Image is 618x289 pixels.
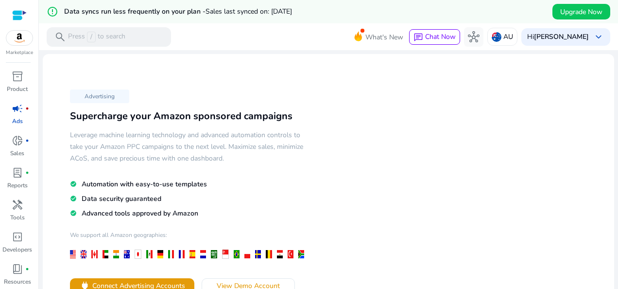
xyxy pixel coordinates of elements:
p: Reports [7,181,28,190]
h5: Leverage machine learning technology and advanced automation controls to take your Amazon PPC cam... [70,129,309,164]
span: fiber_manual_record [25,171,29,175]
span: donut_small [12,135,23,146]
span: Upgrade Now [560,7,602,17]
p: Resources [4,277,31,286]
button: Upgrade Now [552,4,610,19]
span: Automation with easy-to-use templates [82,180,207,189]
span: Advanced tools approved by Amazon [82,209,198,218]
button: chatChat Now [409,29,460,45]
span: Chat Now [425,32,456,41]
p: Ads [12,117,23,126]
span: What's New [365,29,403,46]
p: Developers [2,245,32,254]
p: Hi [527,34,589,40]
span: Data security guaranteed [82,194,161,203]
span: chat [413,33,423,42]
span: book_4 [12,263,23,275]
p: Marketplace [6,49,33,56]
span: code_blocks [12,231,23,243]
img: au.svg [492,32,501,42]
span: keyboard_arrow_down [593,31,604,43]
span: inventory_2 [12,71,23,82]
span: search [54,31,66,43]
h4: We support all Amazon geographies: [70,231,309,246]
b: [PERSON_NAME] [534,32,589,41]
span: fiber_manual_record [25,107,29,110]
p: Tools [10,213,25,222]
span: handyman [12,199,23,211]
h5: Data syncs run less frequently on your plan - [64,8,292,16]
span: Sales last synced on: [DATE] [206,7,292,16]
h3: Supercharge your Amazon sponsored campaigns [70,110,309,122]
span: lab_profile [12,167,23,179]
mat-icon: check_circle [70,209,77,217]
span: / [87,32,96,42]
mat-icon: check_circle [70,195,77,203]
p: AU [503,28,513,45]
img: amazon.svg [6,31,33,45]
p: Advertising [70,90,129,103]
mat-icon: check_circle [70,180,77,188]
span: hub [468,31,480,43]
span: campaign [12,103,23,114]
p: Sales [10,149,24,158]
p: Press to search [68,32,125,42]
span: fiber_manual_record [25,267,29,271]
p: Product [7,85,28,93]
mat-icon: error_outline [47,6,58,18]
button: hub [464,27,483,47]
span: fiber_manual_record [25,139,29,143]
